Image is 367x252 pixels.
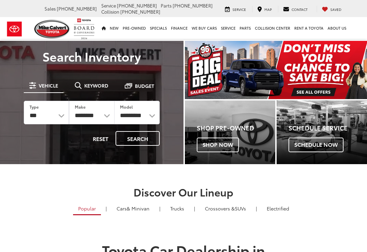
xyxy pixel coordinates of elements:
span: Parts [161,2,172,9]
span: & Minivan [127,205,150,212]
span: Collision [101,9,119,15]
h2: Discover Our Lineup [24,186,343,198]
span: Saved [330,7,342,12]
a: Schedule Service Schedule Now [277,100,367,164]
button: Search [116,131,160,146]
a: SUVs [200,203,251,214]
a: My Saved Vehicles [317,6,347,12]
li: | [104,205,108,212]
span: [PHONE_NUMBER] [57,5,97,12]
a: Contact [278,6,313,12]
div: Toyota [185,100,275,164]
h4: Shop Pre-Owned [197,125,275,131]
span: Sales [45,5,56,12]
a: Parts [238,17,253,39]
h4: Schedule Service [289,125,367,131]
div: carousel slide number 1 of 1 [185,41,367,99]
span: Keyword [84,83,108,88]
a: About Us [326,17,348,39]
span: Budget [135,83,154,88]
span: Service [101,2,116,9]
span: Crossovers & [205,205,235,212]
a: Electrified [262,203,294,214]
img: Big Deal Sales Event [185,41,367,99]
button: Reset [87,131,114,146]
a: WE BUY CARS [190,17,219,39]
li: | [192,205,197,212]
a: Shop Pre-Owned Shop Now [185,100,275,164]
div: Toyota [277,100,367,164]
img: Mike Calvert Toyota [34,20,70,38]
a: Service [220,6,251,12]
img: Toyota [2,18,27,40]
li: | [254,205,259,212]
a: New [108,17,121,39]
li: | [158,205,162,212]
label: Model [120,104,133,110]
span: Vehicle [39,83,58,88]
span: Map [264,7,272,12]
a: Map [252,6,277,12]
label: Type [30,104,39,110]
span: [PHONE_NUMBER] [120,9,160,15]
a: Trucks [165,203,189,214]
span: [PHONE_NUMBER] [117,2,157,9]
a: Collision Center [253,17,292,39]
a: Service [219,17,238,39]
span: Schedule Now [289,138,344,152]
section: Carousel section with vehicle pictures - may contain disclaimers. [185,41,367,99]
a: Cars [111,203,155,214]
a: Pre-Owned [121,17,148,39]
span: [PHONE_NUMBER] [173,2,213,9]
a: Popular [73,203,101,215]
a: Specials [148,17,169,39]
span: Service [232,7,246,12]
a: Rent a Toyota [292,17,326,39]
span: Shop Now [197,138,239,152]
a: Home [100,17,108,39]
h3: Search Inventory [14,49,169,63]
a: Finance [169,17,190,39]
span: Contact [292,7,308,12]
label: Make [75,104,86,110]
